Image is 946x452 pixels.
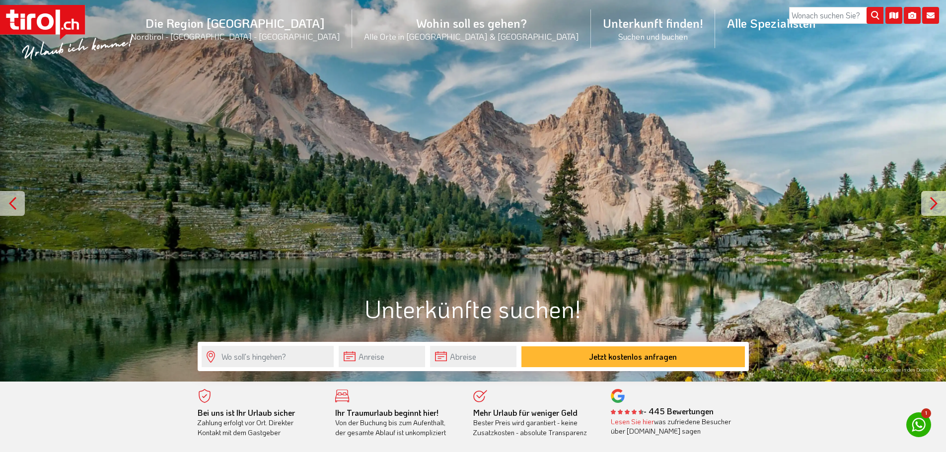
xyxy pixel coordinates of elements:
[921,408,931,418] span: 1
[198,407,295,418] b: Bei uns ist Ihr Urlaub sicher
[339,346,425,367] input: Anreise
[473,408,596,438] div: Bester Preis wird garantiert - keine Zusatzkosten - absolute Transparenz
[119,4,352,53] a: Die Region [GEOGRAPHIC_DATA]Nordtirol - [GEOGRAPHIC_DATA] - [GEOGRAPHIC_DATA]
[611,406,714,416] b: - 445 Bewertungen
[715,4,828,42] a: Alle Spezialisten
[904,7,921,24] i: Fotogalerie
[335,407,438,418] b: Ihr Traumurlaub beginnt hier!
[521,346,745,367] button: Jetzt kostenlos anfragen
[364,31,579,42] small: Alle Orte in [GEOGRAPHIC_DATA] & [GEOGRAPHIC_DATA]
[335,408,458,438] div: Von der Buchung bis zum Aufenthalt, der gesamte Ablauf ist unkompliziert
[591,4,715,53] a: Unterkunft finden!Suchen und buchen
[198,408,321,438] div: Zahlung erfolgt vor Ort. Direkter Kontakt mit dem Gastgeber
[603,31,703,42] small: Suchen und buchen
[352,4,591,53] a: Wohin soll es gehen?Alle Orte in [GEOGRAPHIC_DATA] & [GEOGRAPHIC_DATA]
[789,7,883,24] input: Wonach suchen Sie?
[922,7,939,24] i: Kontakt
[430,346,516,367] input: Abreise
[885,7,902,24] i: Karte öffnen
[198,295,749,322] h1: Unterkünfte suchen!
[906,412,931,437] a: 1
[202,346,334,367] input: Wo soll's hingehen?
[611,417,654,426] a: Lesen Sie hier
[473,407,578,418] b: Mehr Urlaub für weniger Geld
[611,417,734,436] div: was zufriedene Besucher über [DOMAIN_NAME] sagen
[131,31,340,42] small: Nordtirol - [GEOGRAPHIC_DATA] - [GEOGRAPHIC_DATA]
